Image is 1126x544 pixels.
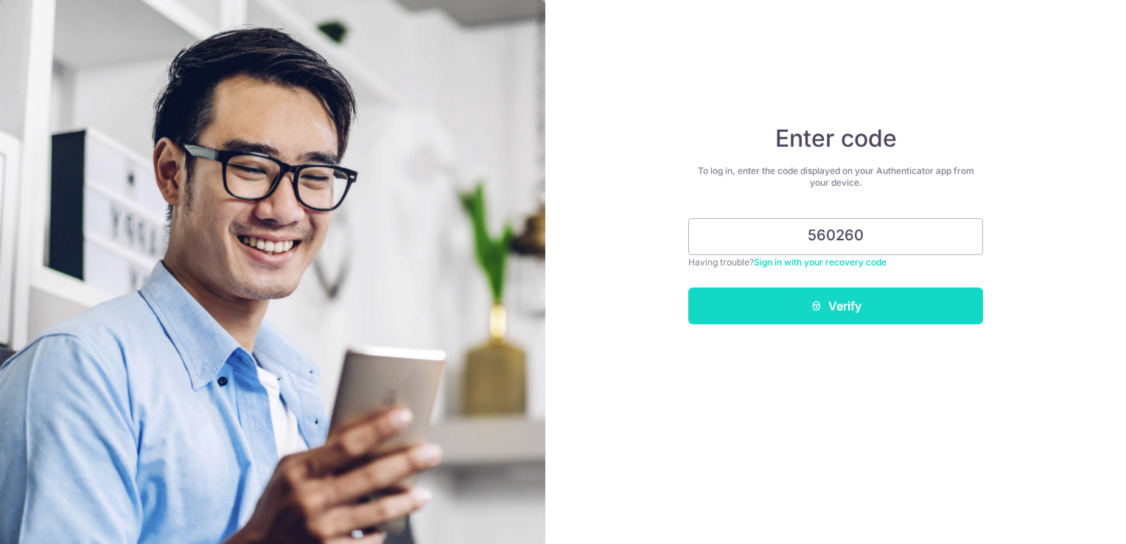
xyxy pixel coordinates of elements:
[688,287,983,324] button: Verify
[688,218,983,255] input: Enter 6 digit code
[688,165,983,189] div: To log in, enter the code displayed on your Authenticator app from your device.
[754,257,887,268] a: Sign in with your recovery code
[688,124,983,153] h4: Enter code
[688,255,983,270] div: Having trouble?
